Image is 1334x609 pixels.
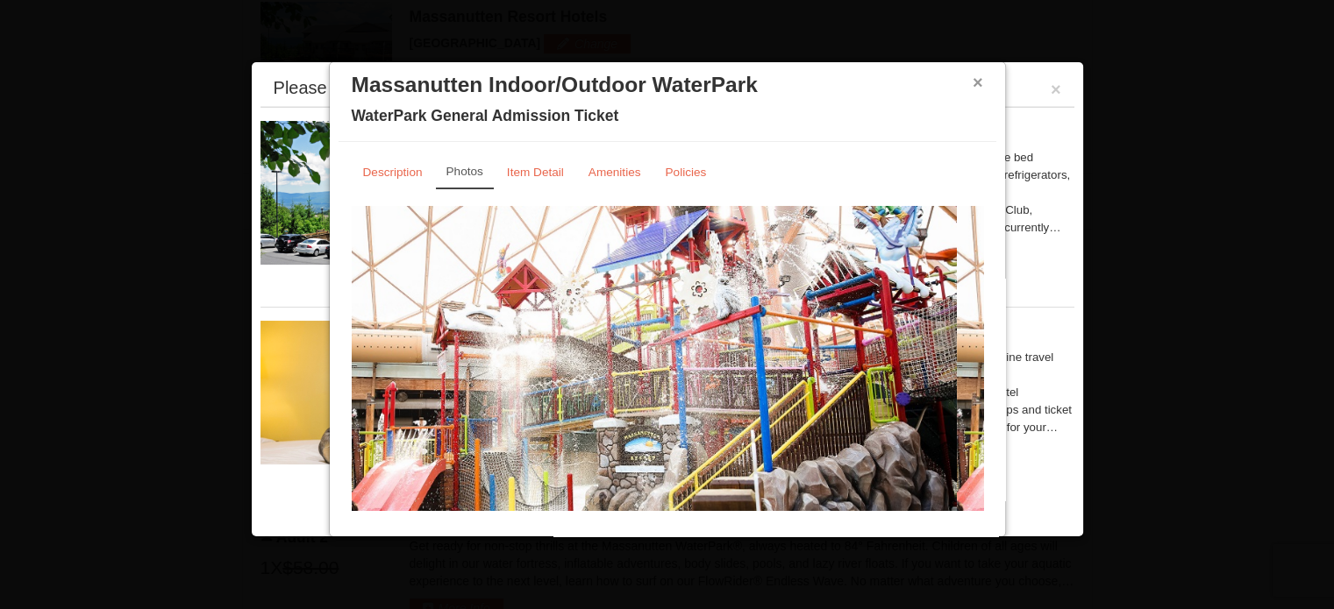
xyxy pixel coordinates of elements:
a: Policies [653,155,717,189]
div: Please make your package selection: [274,79,564,96]
h4: WaterPark General Admission Ticket [352,107,983,124]
button: × [1051,81,1061,98]
a: Photos [436,155,494,189]
h3: Massanutten Indoor/Outdoor WaterPark [352,72,983,98]
a: Amenities [577,155,653,189]
a: Description [352,155,434,189]
small: Description [363,166,423,179]
small: Item Detail [507,166,564,179]
small: Policies [665,166,706,179]
img: 6619917-1403-22d2226d.jpg [352,206,957,537]
small: Photos [446,165,483,178]
small: Amenities [589,166,641,179]
button: × [973,74,983,91]
a: Item Detail [496,155,575,189]
img: 27428181-5-81c892a3.jpg [260,321,524,464]
img: 19219026-1-e3b4ac8e.jpg [260,121,524,265]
